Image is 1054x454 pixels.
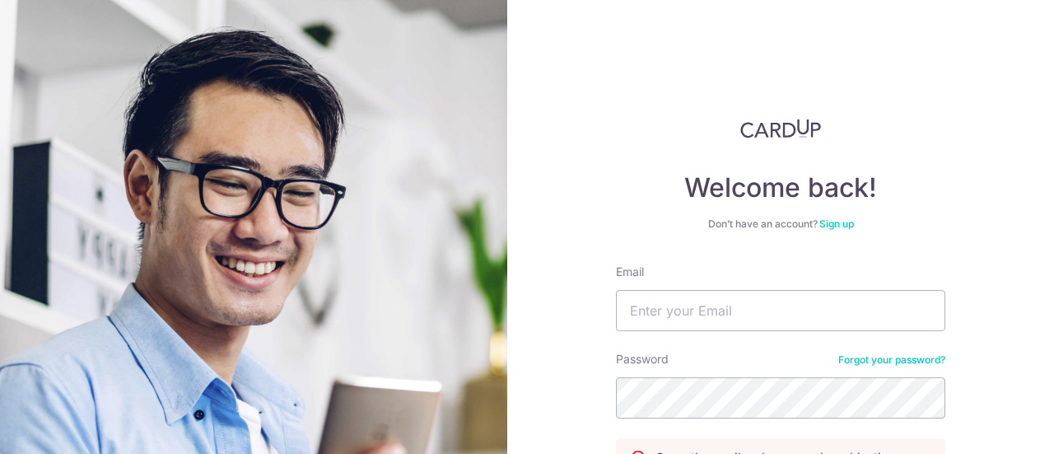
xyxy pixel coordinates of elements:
[616,351,669,367] label: Password
[838,353,945,367] a: Forgot your password?
[740,119,821,138] img: CardUp Logo
[616,290,945,331] input: Enter your Email
[616,171,945,204] h4: Welcome back!
[819,218,854,230] a: Sign up
[616,264,644,280] label: Email
[616,218,945,231] div: Don’t have an account?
